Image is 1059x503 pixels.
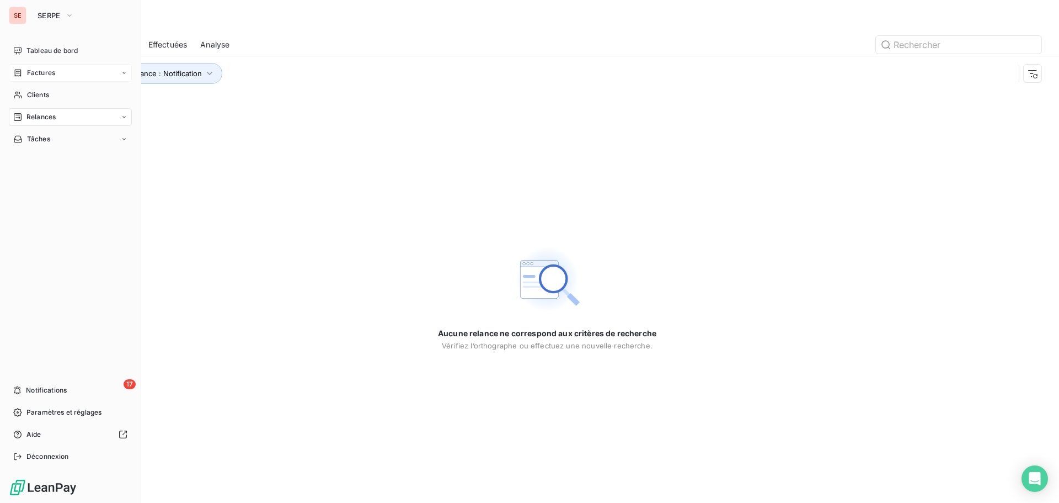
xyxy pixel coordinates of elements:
span: Clients [27,90,49,100]
span: Déconnexion [26,452,69,462]
span: Tableau de bord [26,46,78,56]
img: Empty state [512,244,582,315]
span: SERPE [38,11,61,20]
span: Analyse [200,39,229,50]
span: Vérifiez l’orthographe ou effectuez une nouvelle recherche. [442,341,652,350]
span: Factures [27,68,55,78]
div: Open Intercom Messenger [1021,465,1048,492]
input: Rechercher [876,36,1041,54]
span: Tâches [27,134,50,144]
img: Logo LeanPay [9,479,77,496]
span: Relances [26,112,56,122]
button: Niveau de relance : Notification [78,63,222,84]
span: Effectuées [148,39,188,50]
span: Paramètres et réglages [26,407,101,417]
span: Aucune relance ne correspond aux critères de recherche [438,328,656,339]
span: Notifications [26,385,67,395]
span: Niveau de relance : Notification [94,69,202,78]
span: Aide [26,430,41,440]
div: SE [9,7,26,24]
a: Aide [9,426,132,443]
span: 17 [124,379,136,389]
